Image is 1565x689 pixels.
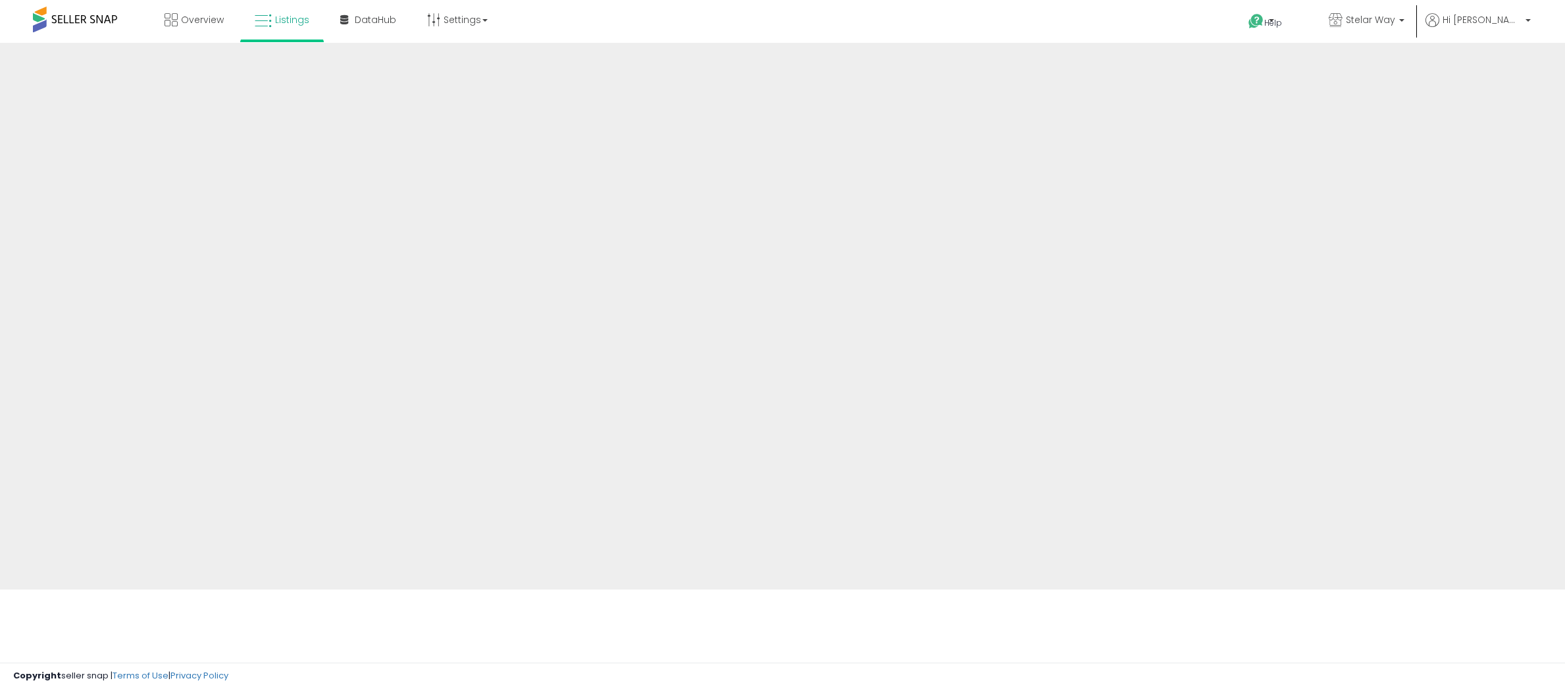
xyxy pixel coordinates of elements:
[275,13,309,26] span: Listings
[1425,13,1531,43] a: Hi [PERSON_NAME]
[1248,13,1264,30] i: Get Help
[1264,17,1282,28] span: Help
[1443,13,1522,26] span: Hi [PERSON_NAME]
[181,13,224,26] span: Overview
[1346,13,1395,26] span: Stelar Way
[1238,3,1308,43] a: Help
[355,13,396,26] span: DataHub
